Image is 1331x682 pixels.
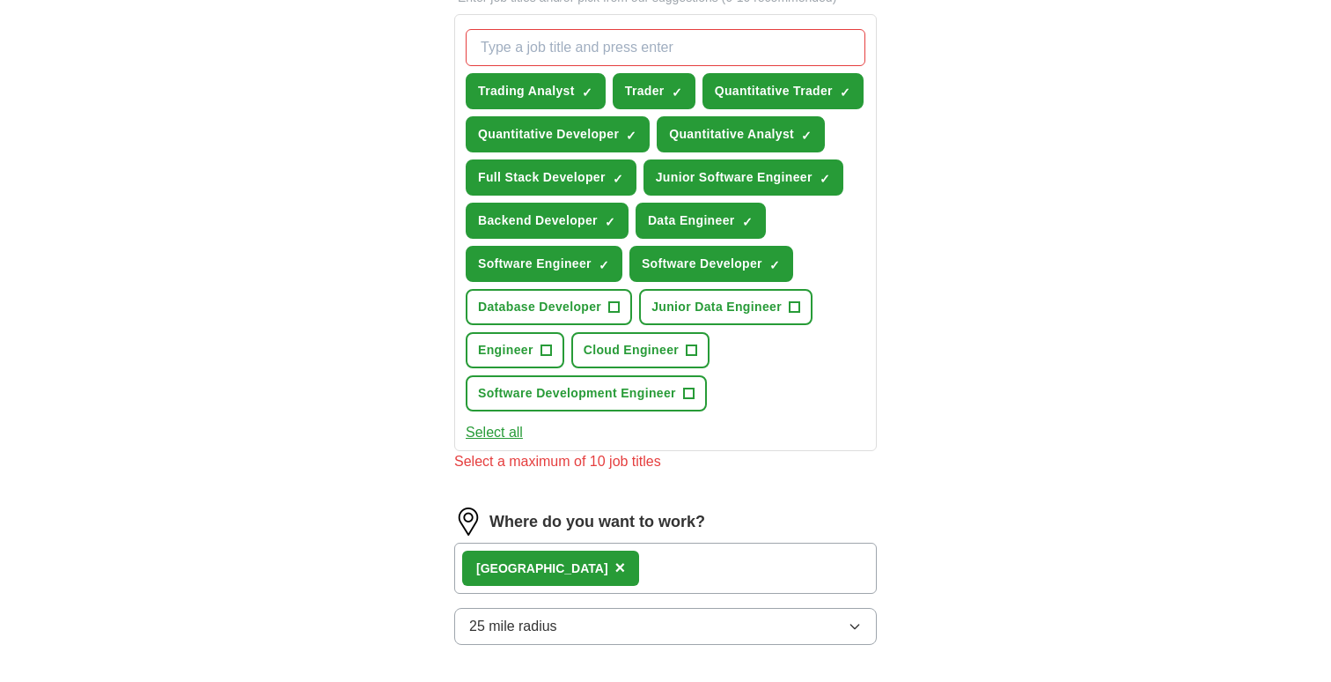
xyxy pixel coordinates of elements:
[584,341,679,360] span: Cloud Engineer
[489,510,705,534] label: Where do you want to work?
[613,172,623,186] span: ✓
[715,82,833,100] span: Quantitative Trader
[466,375,707,411] button: Software Development Engineer
[769,258,780,272] span: ✓
[657,116,825,152] button: Quantitative Analyst✓
[639,289,813,325] button: Junior Data Engineer
[599,258,609,272] span: ✓
[478,168,606,187] span: Full Stack Developer
[656,168,813,187] span: Junior Software Engineer
[625,82,665,100] span: Trader
[669,125,794,144] span: Quantitative Analyst
[672,85,682,100] span: ✓
[478,211,598,230] span: Backend Developer
[478,255,592,273] span: Software Engineer
[626,129,636,143] span: ✓
[454,508,482,536] img: location.png
[820,172,830,186] span: ✓
[801,129,812,143] span: ✓
[702,73,864,109] button: Quantitative Trader✓
[469,616,557,637] span: 25 mile radius
[636,203,766,239] button: Data Engineer✓
[466,29,865,66] input: Type a job title and press enter
[466,246,622,282] button: Software Engineer✓
[648,211,735,230] span: Data Engineer
[478,82,575,100] span: Trading Analyst
[466,73,606,109] button: Trading Analyst✓
[466,203,629,239] button: Backend Developer✓
[582,85,592,100] span: ✓
[613,73,695,109] button: Trader✓
[629,246,793,282] button: Software Developer✓
[476,560,608,578] div: [GEOGRAPHIC_DATA]
[615,558,626,577] span: ×
[466,116,650,152] button: Quantitative Developer✓
[454,608,877,645] button: 25 mile radius
[466,159,636,196] button: Full Stack Developer✓
[478,125,619,144] span: Quantitative Developer
[643,159,843,196] button: Junior Software Engineer✓
[571,332,710,368] button: Cloud Engineer
[478,384,676,403] span: Software Development Engineer
[651,298,782,316] span: Junior Data Engineer
[605,215,615,229] span: ✓
[478,341,533,360] span: Engineer
[466,332,564,368] button: Engineer
[642,255,762,273] span: Software Developer
[615,555,626,582] button: ×
[840,85,850,100] span: ✓
[742,215,753,229] span: ✓
[454,451,877,472] div: Select a maximum of 10 job titles
[466,289,632,325] button: Database Developer
[466,422,523,443] button: Select all
[478,298,601,316] span: Database Developer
